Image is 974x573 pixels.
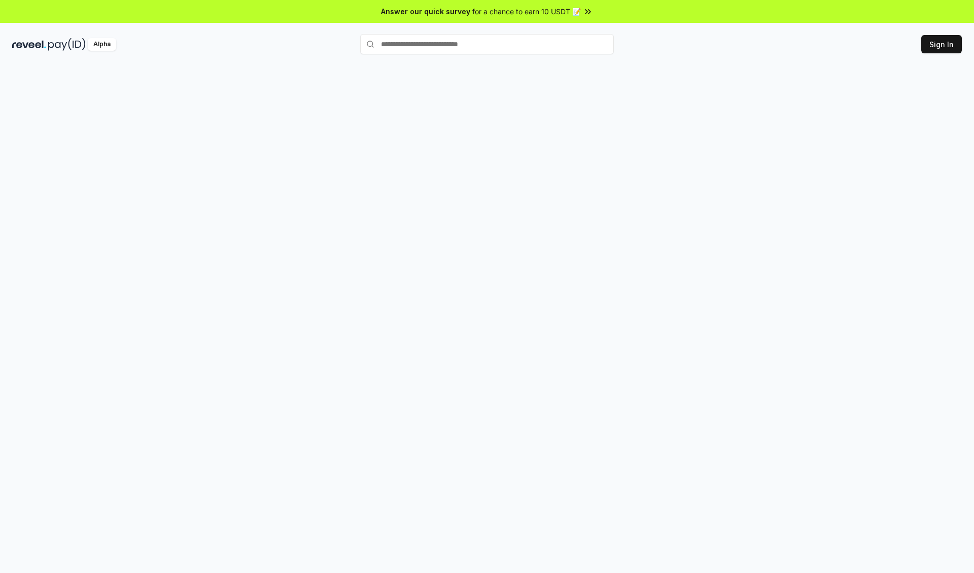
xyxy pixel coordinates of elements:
span: Answer our quick survey [381,6,470,17]
span: for a chance to earn 10 USDT 📝 [472,6,581,17]
button: Sign In [921,35,962,53]
img: reveel_dark [12,38,46,51]
img: pay_id [48,38,86,51]
div: Alpha [88,38,116,51]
